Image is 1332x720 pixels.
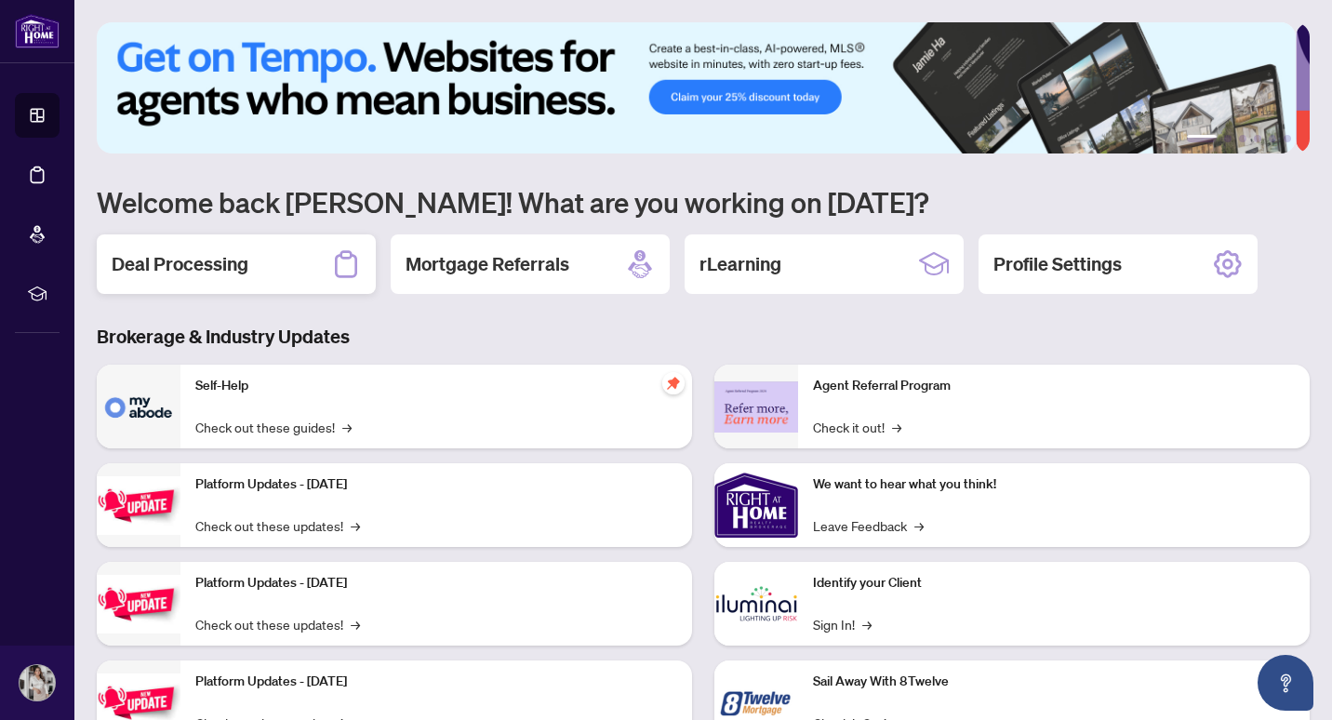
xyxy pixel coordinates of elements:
[195,614,360,634] a: Check out these updates!→
[195,417,352,437] a: Check out these guides!→
[351,614,360,634] span: →
[813,417,901,437] a: Check it out!→
[1224,135,1232,142] button: 2
[15,14,60,48] img: logo
[342,417,352,437] span: →
[862,614,872,634] span: →
[1239,135,1246,142] button: 3
[714,562,798,646] img: Identify your Client
[714,381,798,433] img: Agent Referral Program
[20,665,55,700] img: Profile Icon
[813,474,1295,495] p: We want to hear what you think!
[97,324,1310,350] h3: Brokerage & Industry Updates
[892,417,901,437] span: →
[813,672,1295,692] p: Sail Away With 8Twelve
[195,515,360,536] a: Check out these updates!→
[1269,135,1276,142] button: 5
[1187,135,1217,142] button: 1
[699,251,781,277] h2: rLearning
[1258,655,1313,711] button: Open asap
[195,376,677,396] p: Self-Help
[97,184,1310,220] h1: Welcome back [PERSON_NAME]! What are you working on [DATE]?
[97,476,180,535] img: Platform Updates - July 21, 2025
[112,251,248,277] h2: Deal Processing
[813,376,1295,396] p: Agent Referral Program
[406,251,569,277] h2: Mortgage Referrals
[195,573,677,593] p: Platform Updates - [DATE]
[662,372,685,394] span: pushpin
[1254,135,1261,142] button: 4
[351,515,360,536] span: →
[813,515,924,536] a: Leave Feedback→
[714,463,798,547] img: We want to hear what you think!
[813,614,872,634] a: Sign In!→
[993,251,1122,277] h2: Profile Settings
[1284,135,1291,142] button: 6
[97,22,1296,153] img: Slide 0
[195,474,677,495] p: Platform Updates - [DATE]
[97,575,180,633] img: Platform Updates - July 8, 2025
[195,672,677,692] p: Platform Updates - [DATE]
[914,515,924,536] span: →
[97,365,180,448] img: Self-Help
[813,573,1295,593] p: Identify your Client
